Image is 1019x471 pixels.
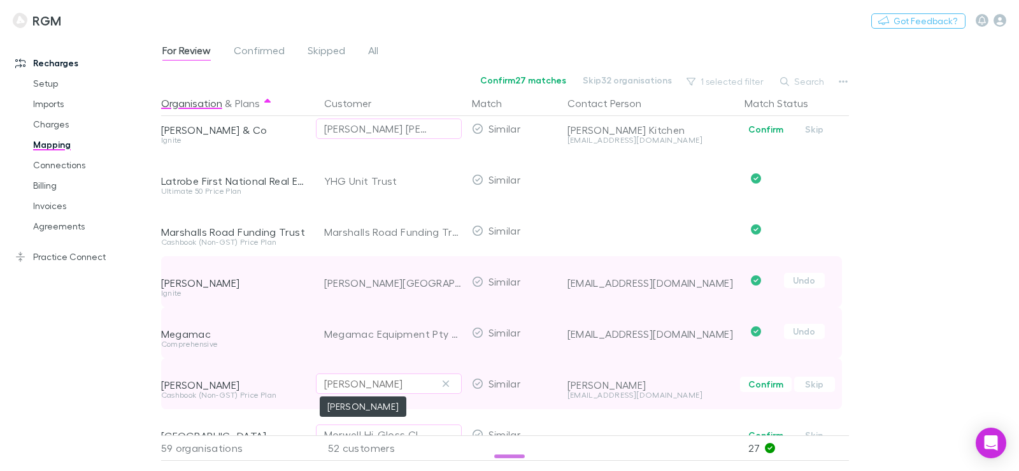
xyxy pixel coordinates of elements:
span: Similar [488,275,521,287]
img: RGM's Logo [13,13,27,28]
div: Megamac Equipment Pty Ltd [324,308,462,359]
div: [PERSON_NAME] & Co [161,124,309,136]
svg: Confirmed [751,326,761,337]
div: [EMAIL_ADDRESS][DOMAIN_NAME] [567,277,734,289]
h3: RGM [32,13,61,28]
div: [PERSON_NAME] [567,379,734,391]
p: 27 [748,436,849,460]
div: Marshalls Road Funding Trust [161,226,309,238]
div: YHG Unit Trust [324,156,462,207]
button: Morwell Hi-Gloss Cleaning Services [316,424,462,445]
svg: Confirmed [751,275,761,286]
span: Skipped [308,44,345,61]
a: Connections [20,155,168,175]
button: Got Feedback? [871,13,966,29]
a: Agreements [20,216,168,236]
svg: Confirmed [751,173,761,184]
div: [EMAIL_ADDRESS][DOMAIN_NAME] [567,136,734,144]
button: Undo [784,324,825,339]
a: RGM [5,5,69,36]
button: Match Status [745,91,823,116]
button: Plans [235,91,260,116]
div: [GEOGRAPHIC_DATA] [161,430,309,442]
button: Confirm27 matches [472,73,574,88]
a: Imports [20,94,168,114]
div: Comprehensive [161,340,309,348]
div: 59 organisations [161,435,314,461]
button: Search [774,74,832,89]
div: Marshalls Road Funding Trust [324,207,462,257]
button: 1 selected filter [680,74,771,89]
div: Ignite [161,136,309,144]
div: Latrobe First National Real Estate [161,175,309,187]
button: Undo [784,273,825,288]
div: Morwell Hi-Gloss Cleaning Services [324,427,428,442]
a: Setup [20,73,168,94]
div: Megamac [161,328,309,340]
span: Confirmed [234,44,285,61]
div: Ignite [161,289,309,297]
div: & [161,91,309,116]
div: [PERSON_NAME] [324,376,403,391]
button: Skip32 organisations [574,73,680,88]
a: Charges [20,114,168,134]
button: Contact Person [567,91,657,116]
button: Skip [794,428,835,443]
span: Similar [488,428,521,440]
button: [PERSON_NAME] [PERSON_NAME] Kitchen [316,119,462,139]
div: [EMAIL_ADDRESS][DOMAIN_NAME] [567,391,734,399]
a: Billing [20,175,168,196]
a: Mapping [20,134,168,155]
button: Confirm [740,377,792,392]
button: Organisation [161,91,222,116]
button: Skip [794,377,835,392]
div: Ultimate 50 Price Plan [161,187,309,195]
div: Cashbook (Non-GST) Price Plan [161,391,309,399]
div: [PERSON_NAME][GEOGRAPHIC_DATA] [324,257,462,308]
a: Practice Connect [3,247,168,267]
button: Customer [324,91,387,116]
span: All [368,44,378,61]
span: Similar [488,377,521,389]
button: Confirm [740,428,792,443]
span: Similar [488,326,521,338]
div: Cashbook (Non-GST) Price Plan [161,238,309,246]
span: Similar [488,224,521,236]
div: [PERSON_NAME] [PERSON_NAME] Kitchen [324,121,428,136]
button: Skip [794,122,835,137]
div: [PERSON_NAME] Kitchen [567,124,734,136]
button: Match [472,91,517,116]
a: Recharges [3,53,168,73]
span: Similar [488,122,521,134]
div: [PERSON_NAME] [161,277,309,289]
div: 52 customers [314,435,467,461]
svg: Confirmed [751,224,761,235]
a: Invoices [20,196,168,216]
div: [EMAIL_ADDRESS][DOMAIN_NAME] [567,328,734,340]
span: For Review [162,44,211,61]
span: Similar [488,173,521,185]
div: Open Intercom Messenger [976,428,1006,458]
button: Confirm [740,122,792,137]
div: [PERSON_NAME] [161,379,309,391]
